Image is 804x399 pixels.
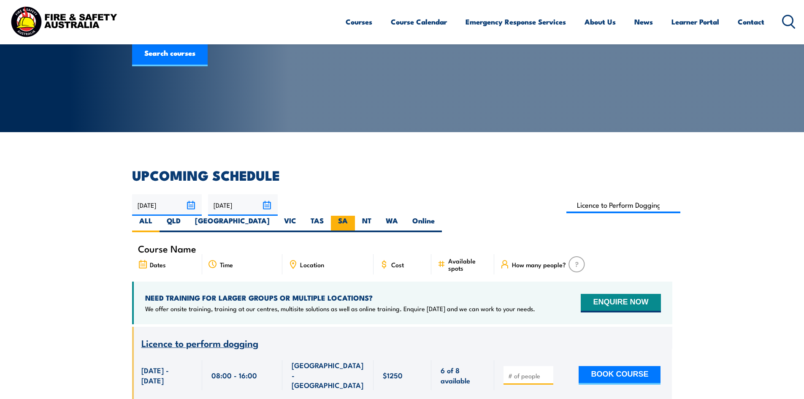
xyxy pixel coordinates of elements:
[220,261,233,268] span: Time
[738,11,764,33] a: Contact
[141,336,258,350] span: Licence to perform dogging
[579,366,661,385] button: BOOK COURSE
[211,370,257,380] span: 08:00 - 16:00
[634,11,653,33] a: News
[508,372,550,380] input: # of people
[405,216,442,232] label: Online
[150,261,166,268] span: Dates
[331,216,355,232] label: SA
[145,304,535,313] p: We offer onsite training, training at our centres, multisite solutions as well as online training...
[379,216,405,232] label: WA
[346,11,372,33] a: Courses
[585,11,616,33] a: About Us
[141,365,193,385] span: [DATE] - [DATE]
[145,293,535,302] h4: NEED TRAINING FOR LARGER GROUPS OR MULTIPLE LOCATIONS?
[441,365,485,385] span: 6 of 8 available
[188,216,277,232] label: [GEOGRAPHIC_DATA]
[391,261,404,268] span: Cost
[671,11,719,33] a: Learner Portal
[581,294,661,312] button: ENQUIRE NOW
[448,257,488,271] span: Available spots
[277,216,303,232] label: VIC
[300,261,324,268] span: Location
[383,370,403,380] span: $1250
[160,216,188,232] label: QLD
[132,216,160,232] label: ALL
[141,338,258,349] a: Licence to perform dogging
[466,11,566,33] a: Emergency Response Services
[355,216,379,232] label: NT
[566,197,681,213] input: Search Course
[132,169,672,181] h2: UPCOMING SCHEDULE
[292,360,364,390] span: [GEOGRAPHIC_DATA] - [GEOGRAPHIC_DATA]
[512,261,566,268] span: How many people?
[132,194,202,216] input: From date
[138,245,196,252] span: Course Name
[208,194,278,216] input: To date
[303,216,331,232] label: TAS
[132,41,208,66] a: Search courses
[391,11,447,33] a: Course Calendar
